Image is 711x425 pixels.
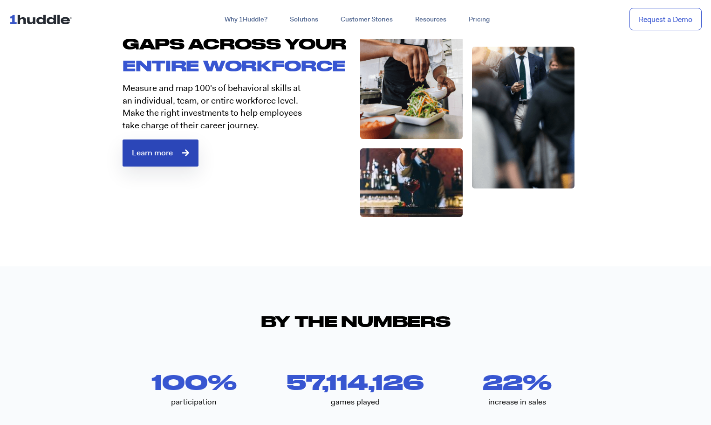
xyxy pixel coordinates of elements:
span: Learn more [132,149,173,157]
a: Pricing [458,11,501,28]
a: Why 1Huddle? [213,11,279,28]
span: % [208,372,275,392]
a: Learn more [123,139,198,167]
a: Customer Stories [329,11,404,28]
a: Solutions [279,11,329,28]
span: 57,114,126 [287,372,424,392]
div: participation [113,392,275,412]
div: increase in sales [436,392,598,412]
div: games played [275,392,437,412]
img: ... [9,10,76,28]
img: Home-bar [360,148,463,217]
img: home-suit [472,47,574,188]
a: Request a Demo [629,8,702,31]
span: 22 [483,372,523,392]
p: Measure and map 100's of behavioral skills at an individual, team, or entire workforce level. Mak... [123,82,307,132]
span: % [523,372,598,392]
h2: ENTIRE WORKFORCE [123,58,355,73]
a: Resources [404,11,458,28]
span: 100 [151,372,208,392]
